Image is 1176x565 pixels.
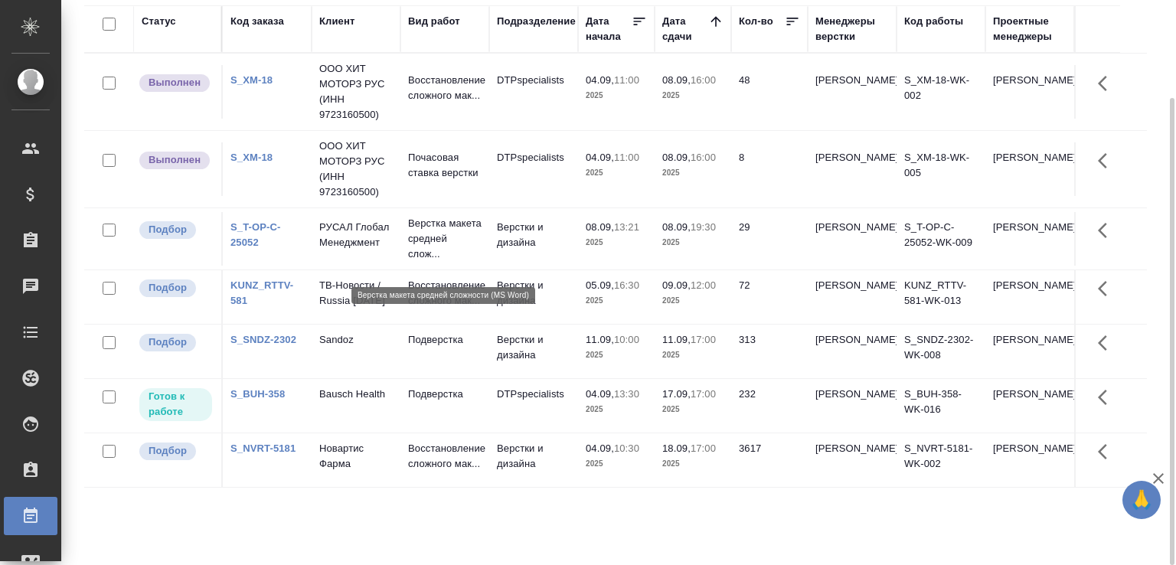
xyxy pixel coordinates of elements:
p: 11:00 [614,152,639,163]
div: Менеджеры верстки [815,14,889,44]
p: Выполнен [149,152,201,168]
div: Кол-во [739,14,773,29]
td: Верстки и дизайна [489,325,578,378]
p: 2025 [586,235,647,250]
p: Sandoz [319,332,393,348]
p: 13:21 [614,221,639,233]
div: Можно подбирать исполнителей [138,332,214,353]
div: Код работы [904,14,963,29]
p: 2025 [662,235,724,250]
p: 2025 [586,402,647,417]
p: 16:30 [614,279,639,291]
td: 8 [731,142,808,196]
p: 2025 [586,456,647,472]
p: [PERSON_NAME] [815,278,889,293]
p: 08.09, [662,221,691,233]
a: S_SNDZ-2302 [230,334,296,345]
p: 04.09, [586,152,614,163]
p: ООО ХИТ МОТОРЗ РУС (ИНН 9723160500) [319,139,393,200]
p: 16:00 [691,152,716,163]
p: Bausch Health [319,387,393,402]
p: [PERSON_NAME] [815,220,889,235]
p: ООО ХИТ МОТОРЗ РУС (ИНН 9723160500) [319,61,393,122]
td: [PERSON_NAME] [985,325,1074,378]
div: Исполнитель завершил работу [138,150,214,171]
td: S_NVRT-5181-WK-002 [897,433,985,487]
p: [PERSON_NAME] [815,332,889,348]
td: Верстки и дизайна [489,433,578,487]
td: [PERSON_NAME] [985,379,1074,433]
td: [PERSON_NAME] [985,212,1074,266]
p: 2025 [586,348,647,363]
td: KUNZ_RTTV-581-WK-013 [897,270,985,324]
p: 09.09, [662,279,691,291]
p: 04.09, [586,443,614,454]
p: 2025 [586,165,647,181]
button: 🙏 [1122,481,1161,519]
p: 04.09, [586,388,614,400]
p: Почасовая ставка верстки [408,150,482,181]
p: 11.09, [586,334,614,345]
td: [PERSON_NAME] [985,270,1074,324]
p: 2025 [662,88,724,103]
p: 08.09, [586,221,614,233]
p: Верстка макета средней слож... [408,216,482,262]
td: 3617 [731,433,808,487]
p: Подбор [149,335,187,350]
div: Статус [142,14,176,29]
a: KUNZ_RTTV-581 [230,279,293,306]
p: [PERSON_NAME] [815,150,889,165]
td: S_T-OP-C-25052-WK-009 [897,212,985,266]
div: Проектные менеджеры [993,14,1067,44]
td: 313 [731,325,808,378]
p: [PERSON_NAME] [815,441,889,456]
td: DTPspecialists [489,65,578,119]
div: Исполнитель может приступить к работе [138,387,214,423]
p: 08.09, [662,74,691,86]
td: Верстки и дизайна [489,270,578,324]
td: S_XM-18-WK-002 [897,65,985,119]
p: 17:00 [691,443,716,454]
div: Вид работ [408,14,460,29]
p: 18.09, [662,443,691,454]
p: Подверстка [408,332,482,348]
a: S_BUH-358 [230,388,285,400]
a: S_XM-18 [230,152,273,163]
td: S_BUH-358-WK-016 [897,379,985,433]
p: 17.09, [662,388,691,400]
td: 29 [731,212,808,266]
p: Подбор [149,280,187,296]
button: Здесь прячутся важные кнопки [1089,142,1125,179]
a: S_NVRT-5181 [230,443,296,454]
a: S_XM-18 [230,74,273,86]
p: Выполнен [149,75,201,90]
p: Новартис Фарма [319,441,393,472]
p: Восстановление сложного мак... [408,73,482,103]
p: 10:30 [614,443,639,454]
div: Дата сдачи [662,14,708,44]
p: 12:00 [691,279,716,291]
button: Здесь прячутся важные кнопки [1089,433,1125,470]
p: 16:00 [691,74,716,86]
p: 2025 [662,402,724,417]
p: 2025 [662,456,724,472]
p: Подверстка [408,387,482,402]
button: Здесь прячутся важные кнопки [1089,65,1125,102]
span: 🙏 [1129,484,1155,516]
p: 11:00 [614,74,639,86]
p: 05.09, [586,279,614,291]
p: 2025 [662,348,724,363]
button: Здесь прячутся важные кнопки [1089,325,1125,361]
button: Здесь прячутся важные кнопки [1089,212,1125,249]
p: [PERSON_NAME] [815,73,889,88]
p: Готов к работе [149,389,203,420]
td: [PERSON_NAME] [985,65,1074,119]
p: 17:00 [691,334,716,345]
p: ТВ-Новости / Russia [DATE] [319,278,393,309]
td: 232 [731,379,808,433]
td: [PERSON_NAME] [985,142,1074,196]
p: 17:00 [691,388,716,400]
td: Верстки и дизайна [489,212,578,266]
td: DTPspecialists [489,142,578,196]
button: Здесь прячутся важные кнопки [1089,379,1125,416]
